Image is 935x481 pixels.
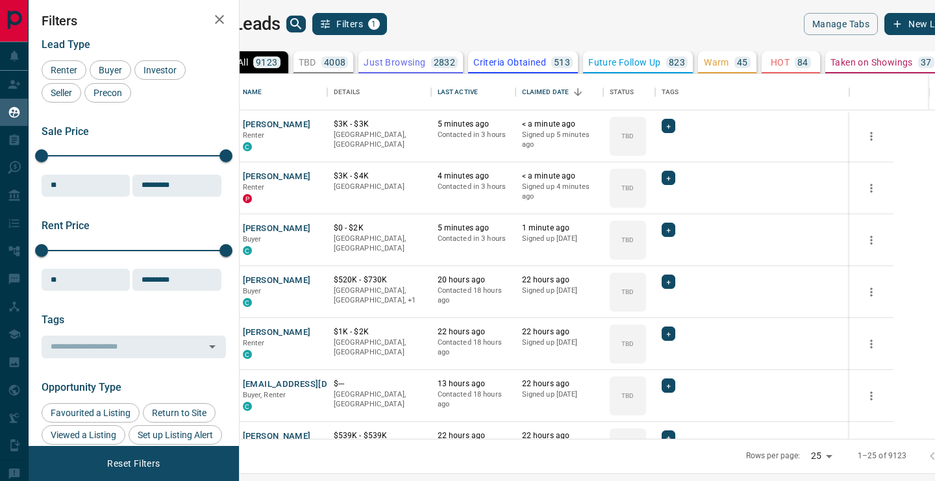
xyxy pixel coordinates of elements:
[621,183,634,193] p: TBD
[334,74,360,110] div: Details
[42,314,64,326] span: Tags
[522,378,597,389] p: 22 hours ago
[431,74,516,110] div: Last Active
[438,119,509,130] p: 5 minutes ago
[334,389,425,410] p: [GEOGRAPHIC_DATA], [GEOGRAPHIC_DATA]
[522,430,597,441] p: 22 hours ago
[522,234,597,244] p: Signed up [DATE]
[438,338,509,358] p: Contacted 18 hours ago
[662,275,675,289] div: +
[42,83,81,103] div: Seller
[522,223,597,234] p: 1 minute ago
[46,430,121,440] span: Viewed a Listing
[46,65,82,75] span: Renter
[42,219,90,232] span: Rent Price
[438,378,509,389] p: 13 hours ago
[84,83,131,103] div: Precon
[662,327,675,341] div: +
[771,58,790,67] p: HOT
[621,391,634,401] p: TBD
[334,286,425,306] p: Toronto
[129,425,222,445] div: Set up Listing Alert
[89,88,127,98] span: Precon
[42,403,140,423] div: Favourited a Listing
[238,58,248,67] p: All
[621,287,634,297] p: TBD
[256,58,278,67] p: 9123
[327,74,431,110] div: Details
[610,74,634,110] div: Status
[830,58,913,67] p: Taken on Showings
[42,381,121,393] span: Opportunity Type
[324,58,346,67] p: 4008
[862,438,881,458] button: more
[243,287,262,295] span: Buyer
[858,450,907,462] p: 1–25 of 9123
[334,171,425,182] p: $3K - $4K
[554,58,570,67] p: 513
[42,38,90,51] span: Lead Type
[243,402,252,411] div: condos.ca
[243,74,262,110] div: Name
[243,275,311,287] button: [PERSON_NAME]
[522,130,597,150] p: Signed up 5 minutes ago
[704,58,729,67] p: Warm
[438,74,478,110] div: Last Active
[662,430,675,445] div: +
[522,389,597,400] p: Signed up [DATE]
[621,131,634,141] p: TBD
[299,58,316,67] p: TBD
[243,183,265,191] span: Renter
[206,14,280,34] h1: My Leads
[666,119,671,132] span: +
[438,171,509,182] p: 4 minutes ago
[243,194,252,203] div: property.ca
[334,378,425,389] p: $---
[569,83,587,101] button: Sort
[243,131,265,140] span: Renter
[921,58,932,67] p: 37
[94,65,127,75] span: Buyer
[243,430,311,443] button: [PERSON_NAME]
[666,223,671,236] span: +
[90,60,131,80] div: Buyer
[42,425,125,445] div: Viewed a Listing
[806,447,837,465] div: 25
[438,430,509,441] p: 22 hours ago
[438,327,509,338] p: 22 hours ago
[147,408,211,418] span: Return to Site
[666,171,671,184] span: +
[133,430,218,440] span: Set up Listing Alert
[243,298,252,307] div: condos.ca
[236,74,327,110] div: Name
[862,334,881,354] button: more
[666,431,671,444] span: +
[334,182,425,192] p: [GEOGRAPHIC_DATA]
[666,379,671,392] span: +
[46,88,77,98] span: Seller
[804,13,878,35] button: Manage Tabs
[42,125,89,138] span: Sale Price
[737,58,748,67] p: 45
[473,58,546,67] p: Criteria Obtained
[522,327,597,338] p: 22 hours ago
[334,338,425,358] p: [GEOGRAPHIC_DATA], [GEOGRAPHIC_DATA]
[746,450,801,462] p: Rows per page:
[334,327,425,338] p: $1K - $2K
[243,350,252,359] div: condos.ca
[862,179,881,198] button: more
[438,223,509,234] p: 5 minutes ago
[243,391,286,399] span: Buyer, Renter
[203,338,221,356] button: Open
[243,171,311,183] button: [PERSON_NAME]
[286,16,306,32] button: search button
[522,286,597,296] p: Signed up [DATE]
[42,13,226,29] h2: Filters
[522,182,597,202] p: Signed up 4 minutes ago
[862,230,881,250] button: more
[243,119,311,131] button: [PERSON_NAME]
[134,60,186,80] div: Investor
[662,119,675,133] div: +
[438,275,509,286] p: 20 hours ago
[42,60,86,80] div: Renter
